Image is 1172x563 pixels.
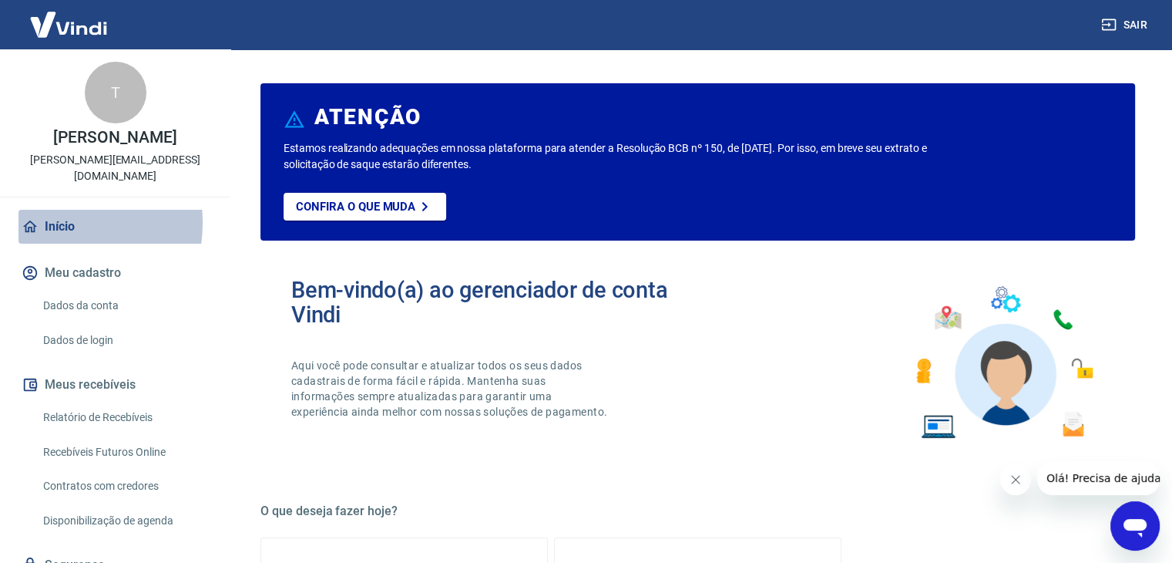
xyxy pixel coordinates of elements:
a: Relatório de Recebíveis [37,402,212,433]
div: T [85,62,146,123]
button: Meu cadastro [18,256,212,290]
a: Confira o que muda [284,193,446,221]
img: Vindi [18,1,119,48]
a: Recebíveis Futuros Online [37,437,212,468]
h5: O que deseja fazer hoje? [260,504,1135,519]
h6: ATENÇÃO [314,110,421,125]
p: [PERSON_NAME] [53,130,176,146]
a: Dados da conta [37,290,212,322]
p: Confira o que muda [296,200,415,214]
p: [PERSON_NAME][EMAIL_ADDRESS][DOMAIN_NAME] [12,152,218,184]
span: Olá! Precisa de ajuda? [9,11,129,23]
h2: Bem-vindo(a) ao gerenciador de conta Vindi [291,278,698,327]
button: Meus recebíveis [18,368,212,402]
iframe: Fechar mensagem [1000,464,1031,495]
a: Disponibilização de agenda [37,505,212,537]
iframe: Mensagem da empresa [1037,461,1160,495]
p: Estamos realizando adequações em nossa plataforma para atender a Resolução BCB nº 150, de [DATE].... [284,140,946,173]
iframe: Botão para abrir a janela de mensagens [1110,501,1160,551]
p: Aqui você pode consultar e atualizar todos os seus dados cadastrais de forma fácil e rápida. Mant... [291,358,610,420]
img: Imagem de um avatar masculino com diversos icones exemplificando as funcionalidades do gerenciado... [902,278,1104,448]
button: Sair [1098,11,1154,39]
a: Dados de login [37,325,212,356]
a: Início [18,210,212,244]
a: Contratos com credores [37,470,212,502]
